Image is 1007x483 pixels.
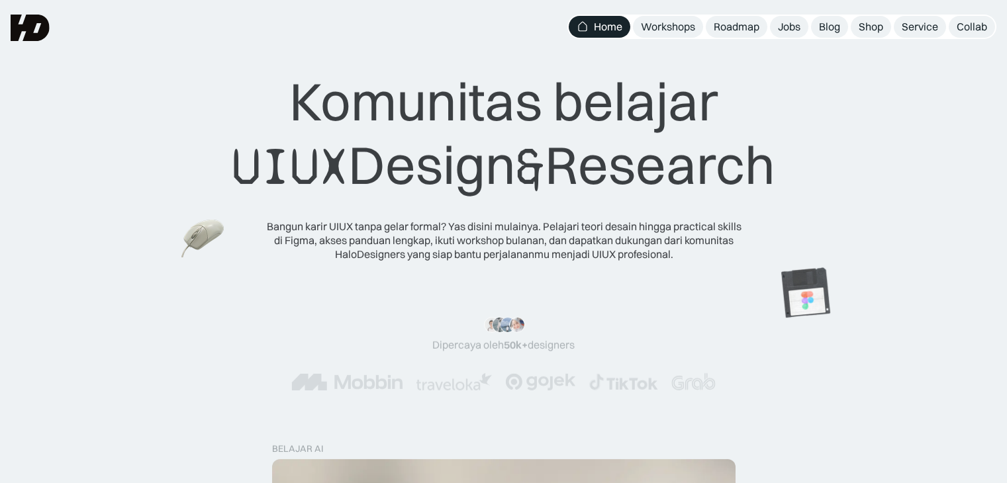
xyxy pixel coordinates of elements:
[851,16,891,38] a: Shop
[778,20,800,34] div: Jobs
[641,20,695,34] div: Workshops
[949,16,995,38] a: Collab
[714,20,759,34] div: Roadmap
[894,16,946,38] a: Service
[265,220,742,261] div: Bangun karir UIUX tanpa gelar formal? Yas disini mulainya. Pelajari teori desain hingga practical...
[902,20,938,34] div: Service
[819,20,840,34] div: Blog
[594,20,622,34] div: Home
[633,16,703,38] a: Workshops
[516,135,545,198] span: &
[706,16,767,38] a: Roadmap
[232,135,348,198] span: UIUX
[957,20,987,34] div: Collab
[504,338,528,351] span: 50k+
[432,338,575,352] div: Dipercaya oleh designers
[811,16,848,38] a: Blog
[232,69,775,198] div: Komunitas belajar Design Research
[859,20,883,34] div: Shop
[272,443,323,455] div: belajar ai
[770,16,808,38] a: Jobs
[569,16,630,38] a: Home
